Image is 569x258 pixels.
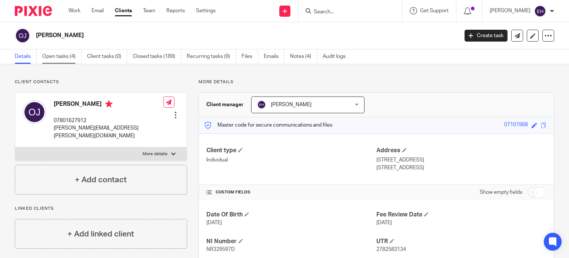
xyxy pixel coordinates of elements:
a: Details [15,49,37,64]
img: Pixie [15,6,52,16]
span: 2782583134 [376,247,406,252]
p: [STREET_ADDRESS] [376,164,546,172]
h4: UTR [376,238,546,245]
h4: Fee Review Date [376,211,546,219]
a: Audit logs [323,49,351,64]
h4: CUSTOM FIELDS [206,189,376,195]
label: Show empty fields [480,189,522,196]
img: svg%3E [257,100,266,109]
span: NR329597D [206,247,235,252]
a: Team [143,7,155,14]
p: [STREET_ADDRESS] [376,156,546,164]
h4: Client type [206,147,376,154]
a: Notes (4) [290,49,317,64]
img: svg%3E [534,5,546,17]
p: Master code for secure communications and files [204,121,332,129]
p: [PERSON_NAME] [490,7,530,14]
span: [PERSON_NAME] [271,102,312,107]
a: Open tasks (4) [42,49,81,64]
a: Recurring tasks (9) [187,49,236,64]
a: Reports [166,7,185,14]
h4: + Add contact [75,174,127,186]
p: Client contacts [15,79,187,85]
h4: NI Number [206,238,376,245]
div: 07101968 [504,121,528,130]
img: svg%3E [15,28,30,43]
p: Individual [206,156,376,164]
img: svg%3E [23,100,46,124]
input: Search [313,9,380,16]
a: Settings [196,7,216,14]
span: [DATE] [206,220,222,225]
p: More details [199,79,554,85]
i: Primary [105,100,113,108]
h4: + Add linked client [67,228,134,240]
a: Emails [264,49,284,64]
span: Get Support [420,8,449,13]
p: 07801627912 [54,117,163,124]
a: Create task [465,30,508,42]
a: Files [242,49,258,64]
h3: Client manager [206,101,244,108]
a: Client tasks (0) [87,49,127,64]
a: Work [69,7,80,14]
h4: [PERSON_NAME] [54,100,163,110]
h4: Date Of Birth [206,211,376,219]
p: More details [143,151,167,157]
p: [PERSON_NAME][EMAIL_ADDRESS][PERSON_NAME][DOMAIN_NAME] [54,124,163,140]
p: Linked clients [15,206,187,212]
h2: [PERSON_NAME] [36,32,370,39]
span: [DATE] [376,220,392,225]
a: Email [91,7,104,14]
a: Clients [115,7,132,14]
h4: Address [376,147,546,154]
a: Closed tasks (189) [133,49,181,64]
